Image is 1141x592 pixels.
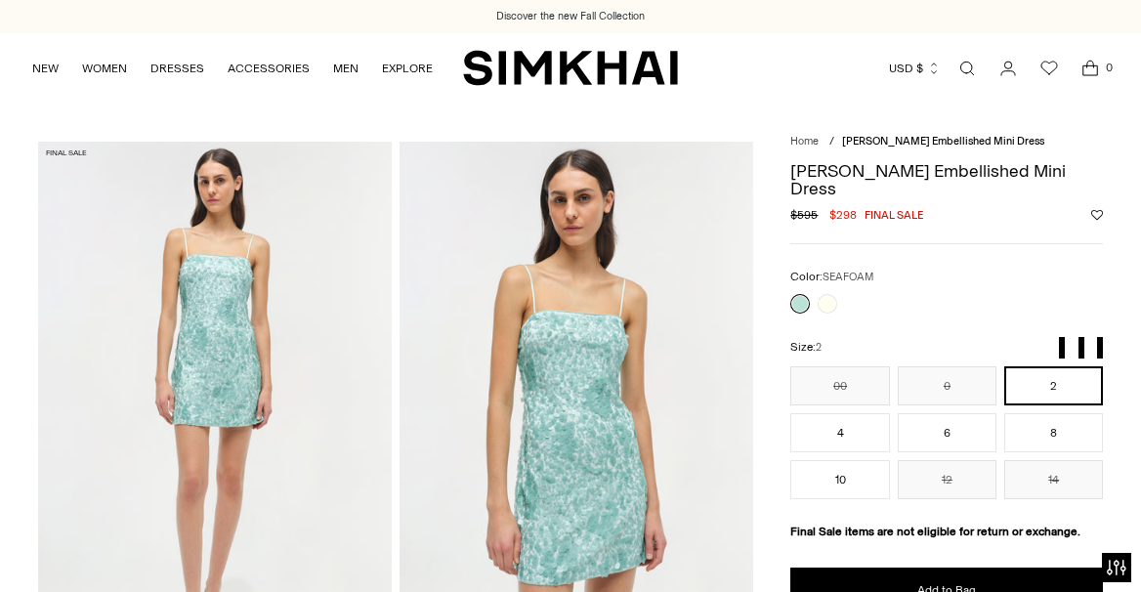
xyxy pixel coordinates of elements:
a: NEW [32,47,59,90]
span: 2 [816,341,822,354]
strong: Final Sale items are not eligible for return or exchange. [790,525,1080,538]
button: 6 [898,413,996,452]
a: Open cart modal [1071,49,1110,88]
span: [PERSON_NAME] Embellished Mini Dress [842,135,1044,148]
button: 00 [790,366,889,405]
button: 14 [1004,460,1103,499]
label: Color: [790,268,873,286]
span: $298 [829,206,857,224]
button: 4 [790,413,889,452]
a: Home [790,135,819,148]
button: 12 [898,460,996,499]
a: DRESSES [150,47,204,90]
button: 0 [898,366,996,405]
a: MEN [333,47,359,90]
span: SEAFOAM [823,271,873,283]
a: Go to the account page [989,49,1028,88]
button: USD $ [889,47,941,90]
a: Wishlist [1030,49,1069,88]
a: ACCESSORIES [228,47,310,90]
button: 10 [790,460,889,499]
h1: [PERSON_NAME] Embellished Mini Dress [790,162,1103,197]
a: Discover the new Fall Collection [496,9,645,24]
a: SIMKHAI [463,49,678,87]
label: Size: [790,338,822,357]
a: Open search modal [948,49,987,88]
div: / [829,134,834,150]
a: WOMEN [82,47,127,90]
button: 2 [1004,366,1103,405]
a: EXPLORE [382,47,433,90]
s: $595 [790,206,818,224]
span: 0 [1100,59,1118,76]
button: 8 [1004,413,1103,452]
button: Add to Wishlist [1091,209,1103,221]
nav: breadcrumbs [790,134,1103,150]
